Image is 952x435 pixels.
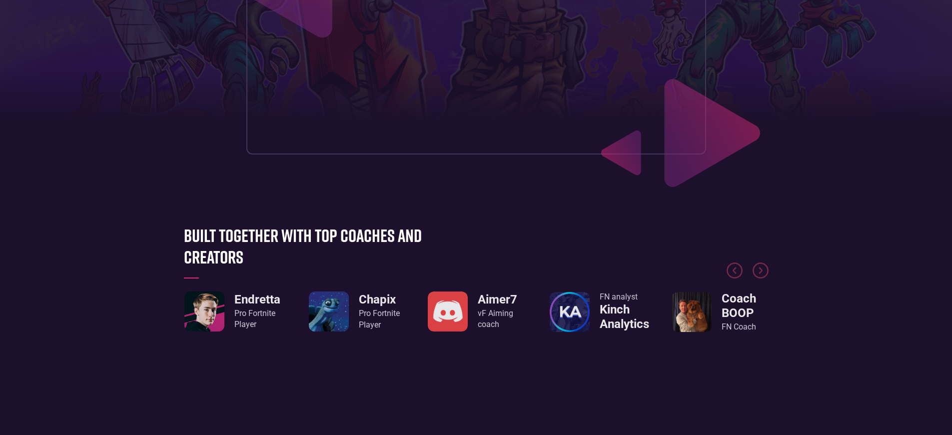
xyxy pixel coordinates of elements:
[672,291,769,332] a: Coach BOOPFN Coach
[600,302,649,331] h3: Kinch Analytics
[672,291,769,332] div: 5 / 8
[309,291,400,331] a: ChapixPro FortnitePlayer
[550,291,647,332] a: FN analystKinch Analytics
[600,291,649,302] div: FN analyst
[234,292,280,307] h3: Endretta
[184,291,280,331] a: EndrettaPro FortnitePlayer
[753,262,769,278] div: Next slide
[722,291,769,320] h3: Coach BOOP
[478,308,525,330] div: vF Aiming coach
[359,308,400,330] div: Pro Fortnite Player
[727,262,743,287] div: Previous slide
[550,291,647,332] div: 4 / 8
[428,291,525,331] a: Aimer7vF Aiming coach
[234,308,280,330] div: Pro Fortnite Player
[722,321,769,332] div: FN Coach
[306,291,403,331] div: 2 / 8
[753,262,769,287] div: Next slide
[184,291,281,331] div: 1 / 8
[478,292,525,307] h3: Aimer7
[359,292,400,307] h3: Chapix
[428,291,525,331] div: 3 / 8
